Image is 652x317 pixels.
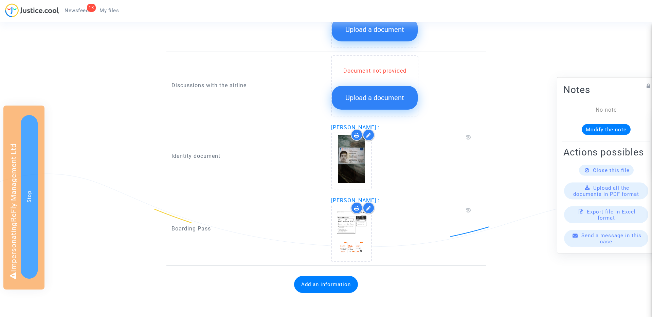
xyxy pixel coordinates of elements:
[99,7,119,14] span: My files
[5,3,59,17] img: jc-logo.svg
[21,115,38,279] button: Stop
[59,5,94,16] a: 1KNewsfeed
[332,86,418,110] button: Upload a document
[563,146,649,158] h2: Actions possibles
[331,197,380,204] span: [PERSON_NAME] :
[65,7,89,14] span: Newsfeed
[87,4,96,12] div: 1K
[582,124,631,135] button: Modify the note
[587,209,636,221] span: Export file in Excel format
[171,152,321,160] p: Identity document
[573,185,639,197] span: Upload all the documents in PDF format
[574,106,639,114] div: No note
[331,124,380,131] span: [PERSON_NAME] :
[171,81,321,90] p: Discussions with the airline
[345,25,404,34] span: Upload a document
[345,94,404,102] span: Upload a document
[332,18,418,41] button: Upload a document
[294,276,358,293] button: Add an information
[94,5,124,16] a: My files
[581,232,641,245] span: Send a message in this case
[593,167,630,173] span: Close this file
[3,106,44,290] div: Impersonating
[26,191,32,203] span: Stop
[563,84,649,96] h2: Notes
[171,224,321,233] p: Boarding Pass
[332,67,418,75] div: Document not provided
